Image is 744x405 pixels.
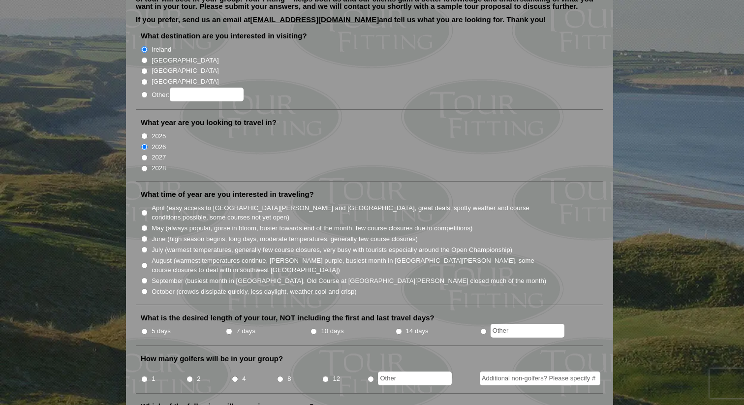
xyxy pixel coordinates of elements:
label: 5 days [152,326,171,336]
label: 2026 [152,142,166,152]
label: June (high season begins, long days, moderate temperatures, generally few course closures) [152,234,418,244]
label: What time of year are you interested in traveling? [141,189,314,199]
label: 8 [287,374,291,384]
input: Other [491,324,564,338]
label: [GEOGRAPHIC_DATA] [152,77,218,87]
label: What destination are you interested in visiting? [141,31,307,41]
input: Other [378,372,452,385]
label: July (warmest temperatures, generally few course closures, very busy with tourists especially aro... [152,245,512,255]
label: 4 [242,374,246,384]
label: 12 [333,374,340,384]
label: October (crowds dissipate quickly, less daylight, weather cool and crisp) [152,287,357,297]
label: What year are you looking to travel in? [141,118,277,127]
label: 2025 [152,131,166,141]
p: If you prefer, send us an email at and tell us what you are looking for. Thank you! [136,16,603,31]
label: 2 [197,374,200,384]
label: 1 [152,374,155,384]
input: Other: [170,88,244,101]
label: 7 days [236,326,255,336]
label: 2027 [152,153,166,162]
a: [EMAIL_ADDRESS][DOMAIN_NAME] [250,15,379,24]
label: [GEOGRAPHIC_DATA] [152,56,218,65]
label: Other: [152,88,243,101]
label: [GEOGRAPHIC_DATA] [152,66,218,76]
label: What is the desired length of your tour, NOT including the first and last travel days? [141,313,434,323]
label: April (easy access to [GEOGRAPHIC_DATA][PERSON_NAME] and [GEOGRAPHIC_DATA], great deals, spotty w... [152,203,547,222]
label: September (busiest month in [GEOGRAPHIC_DATA], Old Course at [GEOGRAPHIC_DATA][PERSON_NAME] close... [152,276,546,286]
label: August (warmest temperatures continue, [PERSON_NAME] purple, busiest month in [GEOGRAPHIC_DATA][P... [152,256,547,275]
input: Additional non-golfers? Please specify # [480,372,600,385]
label: How many golfers will be in your group? [141,354,283,364]
label: 10 days [321,326,344,336]
label: 2028 [152,163,166,173]
label: May (always popular, gorse in bloom, busier towards end of the month, few course closures due to ... [152,223,472,233]
label: Ireland [152,45,171,55]
label: 14 days [406,326,429,336]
